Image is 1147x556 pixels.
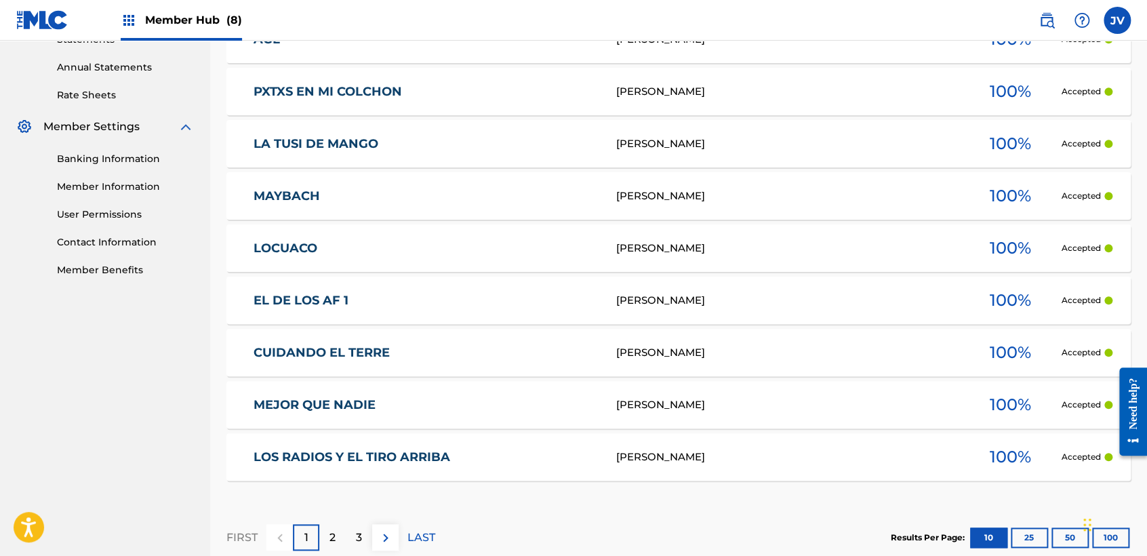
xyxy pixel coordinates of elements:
[121,12,137,28] img: Top Rightsholders
[616,450,959,465] div: [PERSON_NAME]
[254,241,597,256] a: LOCUACO
[1109,357,1147,466] iframe: Resource Center
[1033,7,1060,34] a: Public Search
[1104,7,1131,34] div: User Menu
[990,340,1031,365] span: 100 %
[970,528,1007,548] button: 10
[1061,85,1100,98] p: Accepted
[145,12,242,28] span: Member Hub
[57,60,194,75] a: Annual Statements
[254,188,597,204] a: MAYBACH
[57,152,194,166] a: Banking Information
[616,241,959,256] div: [PERSON_NAME]
[1061,138,1100,150] p: Accepted
[254,345,597,361] a: CUIDANDO EL TERRE
[304,530,308,546] p: 1
[407,530,435,546] p: LAST
[57,88,194,102] a: Rate Sheets
[254,397,597,413] a: MEJOR QUE NADIE
[990,393,1031,417] span: 100 %
[1079,491,1147,556] div: Widget de chat
[1074,12,1090,28] img: help
[1079,491,1147,556] iframe: Chat Widget
[891,532,968,544] p: Results Per Page:
[990,288,1031,313] span: 100 %
[990,79,1031,104] span: 100 %
[1061,190,1100,202] p: Accepted
[254,136,597,152] a: LA TUSI DE MANGO
[1051,528,1089,548] button: 50
[16,119,33,135] img: Member Settings
[356,530,362,546] p: 3
[16,10,68,30] img: MLC Logo
[178,119,194,135] img: expand
[1039,12,1055,28] img: search
[254,450,597,465] a: LOS RADIOS Y EL TIRO ARRIBA
[226,14,242,26] span: (8)
[616,188,959,204] div: [PERSON_NAME]
[226,530,258,546] p: FIRST
[616,345,959,361] div: [PERSON_NAME]
[1061,294,1100,306] p: Accepted
[990,236,1031,260] span: 100 %
[1068,7,1095,34] div: Help
[1061,346,1100,359] p: Accepted
[57,235,194,250] a: Contact Information
[616,397,959,413] div: [PERSON_NAME]
[616,84,959,100] div: [PERSON_NAME]
[57,180,194,194] a: Member Information
[254,84,597,100] a: PXTXS EN MI COLCHON
[254,293,597,309] a: EL DE LOS AF 1
[57,263,194,277] a: Member Benefits
[57,207,194,222] a: User Permissions
[1083,504,1091,545] div: Arrastrar
[329,530,336,546] p: 2
[1011,528,1048,548] button: 25
[1061,399,1100,411] p: Accepted
[990,184,1031,208] span: 100 %
[990,132,1031,156] span: 100 %
[378,530,394,546] img: right
[990,445,1031,469] span: 100 %
[616,136,959,152] div: [PERSON_NAME]
[43,119,140,135] span: Member Settings
[1061,242,1100,254] p: Accepted
[1061,451,1100,463] p: Accepted
[616,293,959,309] div: [PERSON_NAME]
